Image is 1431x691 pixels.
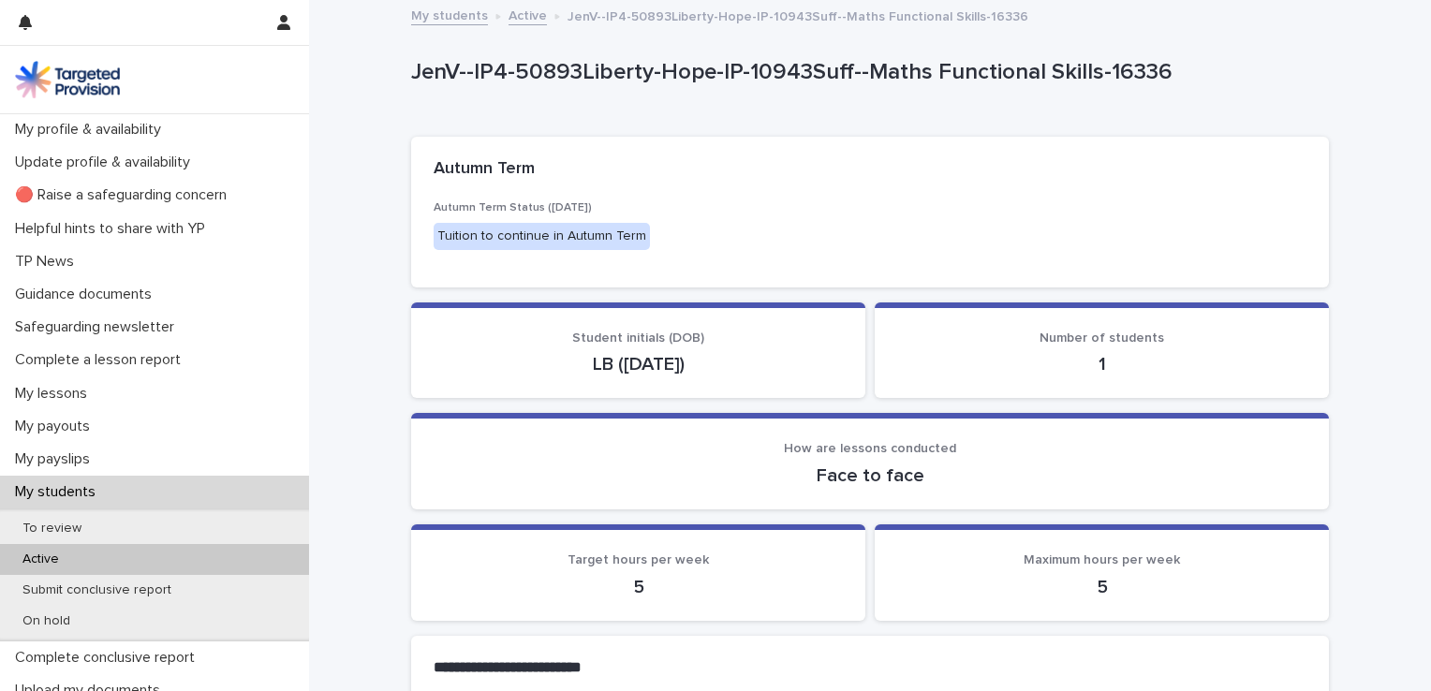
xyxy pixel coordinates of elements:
h2: Autumn Term [434,159,535,180]
a: Active [509,4,547,25]
p: 🔴 Raise a safeguarding concern [7,186,242,204]
span: Maximum hours per week [1024,553,1180,566]
p: JenV--IP4-50893Liberty-Hope-IP-10943Suff--Maths Functional Skills-16336 [568,5,1028,25]
span: Target hours per week [568,553,709,566]
p: 1 [897,353,1306,375]
p: Active [7,551,74,567]
p: Face to face [434,464,1306,487]
span: Autumn Term Status ([DATE]) [434,202,592,213]
img: M5nRWzHhSzIhMunXDL62 [15,61,120,98]
p: Update profile & availability [7,154,205,171]
p: My profile & availability [7,121,176,139]
p: On hold [7,613,85,629]
span: Number of students [1040,331,1164,345]
p: 5 [897,576,1306,598]
p: TP News [7,253,89,271]
span: Student initials (DOB) [572,331,704,345]
p: Guidance documents [7,286,167,303]
p: Submit conclusive report [7,582,186,598]
p: Complete a lesson report [7,351,196,369]
p: My payslips [7,450,105,468]
p: My lessons [7,385,102,403]
p: To review [7,521,96,537]
p: 5 [434,576,843,598]
p: Helpful hints to share with YP [7,220,220,238]
p: Safeguarding newsletter [7,318,189,336]
span: How are lessons conducted [784,442,956,455]
p: LB ([DATE]) [434,353,843,375]
p: My payouts [7,418,105,435]
p: JenV--IP4-50893Liberty-Hope-IP-10943Suff--Maths Functional Skills-16336 [411,59,1321,86]
p: Complete conclusive report [7,649,210,667]
a: My students [411,4,488,25]
p: My students [7,483,111,501]
div: Tuition to continue in Autumn Term [434,223,650,250]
